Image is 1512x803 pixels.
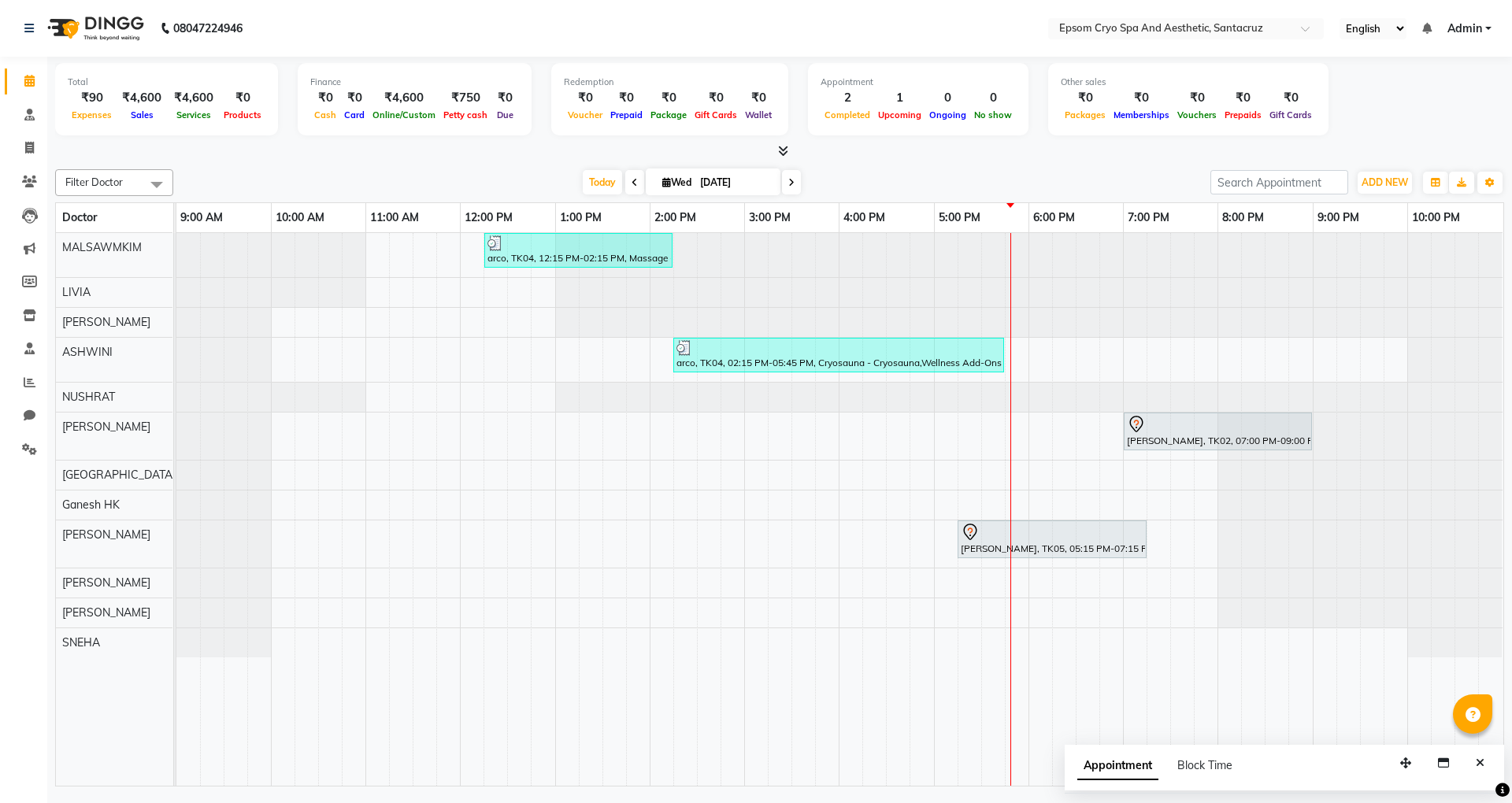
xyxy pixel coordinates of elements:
span: Ganesh HK [62,498,120,512]
span: Wed [658,176,695,188]
a: 9:00 AM [176,206,227,229]
input: 2025-09-03 [695,171,774,194]
div: 0 [970,89,1016,107]
a: 9:00 PM [1314,206,1363,229]
a: 1:00 PM [556,206,606,229]
span: Petty cash [439,109,491,120]
a: 4:00 PM [839,206,889,229]
div: ₹0 [220,89,265,107]
div: ₹0 [1221,89,1266,107]
span: [PERSON_NAME] [62,420,150,434]
span: Upcoming [874,109,925,120]
div: [PERSON_NAME], TK05, 05:15 PM-07:15 PM, CBD Relief Massage - CBD Relief Massage - 60 minutes [959,523,1145,556]
span: Memberships [1110,109,1173,120]
span: [PERSON_NAME] [62,527,150,542]
div: Total [68,76,265,89]
div: ₹0 [1173,89,1221,107]
div: 1 [874,89,925,107]
span: NUSHRAT [62,390,115,404]
span: [PERSON_NAME] [62,605,150,620]
span: Package [647,109,691,120]
span: ADD NEW [1362,176,1408,188]
div: ₹0 [647,89,691,107]
div: [PERSON_NAME], TK02, 07:00 PM-09:00 PM, Obagi Brightening Facial - Obagi Brightening Facial [1125,415,1310,448]
a: 8:00 PM [1218,206,1268,229]
img: logo [40,6,148,50]
div: ₹90 [68,89,116,107]
div: ₹0 [606,89,647,107]
span: Products [220,109,265,120]
span: Packages [1061,109,1110,120]
span: Filter Doctor [65,176,123,188]
div: arco, TK04, 02:15 PM-05:45 PM, Cryosauna - Cryosauna,Wellness Add-Ons - Compression Therapy (15 M... [675,340,1002,370]
a: 11:00 AM [366,206,423,229]
div: ₹750 [439,89,491,107]
div: ₹4,600 [168,89,220,107]
div: ₹4,600 [369,89,439,107]
span: Card [340,109,369,120]
div: Appointment [821,76,1016,89]
span: Sales [127,109,157,120]
span: LIVIA [62,285,91,299]
div: ₹0 [340,89,369,107]
a: 7:00 PM [1124,206,1173,229]
span: Due [493,109,517,120]
span: Completed [821,109,874,120]
div: ₹0 [1110,89,1173,107]
div: ₹0 [1266,89,1316,107]
span: Voucher [564,109,606,120]
span: [GEOGRAPHIC_DATA] [62,468,176,482]
span: Vouchers [1173,109,1221,120]
div: ₹0 [564,89,606,107]
span: Services [172,109,215,120]
span: Today [583,170,622,194]
div: Redemption [564,76,776,89]
div: ₹0 [741,89,776,107]
span: MALSAWMKIM [62,240,142,254]
span: [PERSON_NAME] [62,315,150,329]
span: Doctor [62,210,97,224]
a: 5:00 PM [935,206,984,229]
a: 10:00 PM [1408,206,1464,229]
div: ₹0 [1061,89,1110,107]
span: Gift Cards [691,109,741,120]
div: ₹0 [691,89,741,107]
span: Wallet [741,109,776,120]
input: Search Appointment [1210,170,1348,194]
span: Ongoing [925,109,970,120]
iframe: chat widget [1446,740,1496,787]
span: No show [970,109,1016,120]
div: Finance [310,76,519,89]
span: [PERSON_NAME] [62,575,150,590]
a: 10:00 AM [272,206,328,229]
span: Block Time [1177,758,1232,772]
span: Online/Custom [369,109,439,120]
span: ASHWINI [62,345,113,359]
a: 12:00 PM [461,206,517,229]
div: ₹0 [310,89,340,107]
span: Expenses [68,109,116,120]
b: 08047224946 [173,6,243,50]
span: Prepaid [606,109,647,120]
a: 3:00 PM [745,206,795,229]
span: SNEHA [62,635,100,649]
div: Other sales [1061,76,1316,89]
span: Appointment [1077,752,1158,780]
span: Cash [310,109,340,120]
span: Gift Cards [1266,109,1316,120]
div: ₹0 [491,89,519,107]
div: 2 [821,89,874,107]
span: Admin [1447,20,1482,37]
a: 6:00 PM [1029,206,1079,229]
div: ₹4,600 [116,89,168,107]
button: ADD NEW [1358,172,1412,194]
div: arco, TK04, 12:15 PM-02:15 PM, Massage - Relaxation Massage - 60 minutes [486,235,671,265]
span: Prepaids [1221,109,1266,120]
a: 2:00 PM [650,206,700,229]
div: 0 [925,89,970,107]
